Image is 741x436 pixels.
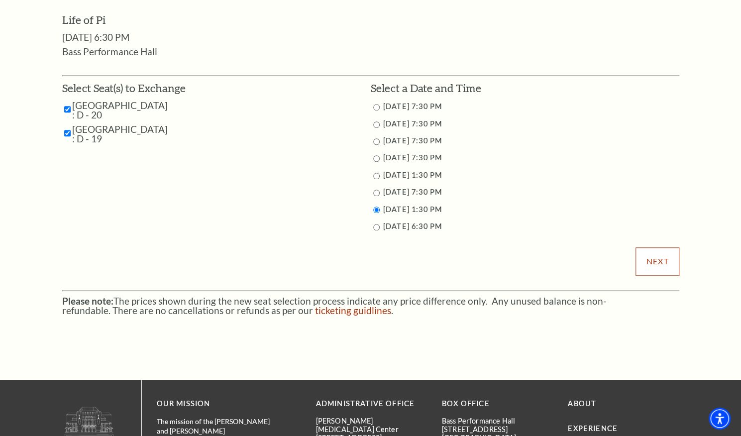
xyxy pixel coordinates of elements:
input: Mezzanine Center : D - 19 [64,124,71,142]
h3: Life of Pi [62,12,679,28]
input: 9/26/2025 7:30 PM [373,155,380,162]
label: [GEOGRAPHIC_DATA] : D - 19 [72,124,168,143]
a: About [568,399,596,408]
input: 9/27/2025 1:30 PM [373,173,380,179]
p: BOX OFFICE [442,398,553,410]
strong: Please note: [62,295,113,307]
label: [DATE] 7:30 PM [383,136,442,145]
input: 9/24/2025 7:30 PM [373,121,380,128]
div: Accessibility Menu [709,408,731,430]
p: [STREET_ADDRESS] [442,425,553,434]
label: [GEOGRAPHIC_DATA] : D - 20 [72,101,168,119]
input: Mezzanine Center : D - 20 [64,101,71,118]
p: Bass Performance Hall [442,417,553,425]
span: Bass Performance Hall [62,46,157,57]
a: Experience [568,424,618,433]
p: Administrative Office [316,398,427,410]
h3: Select Seat(s) to Exchange [62,81,200,96]
label: [DATE] 6:30 PM [383,222,442,230]
label: [DATE] 7:30 PM [383,153,442,162]
p: [PERSON_NAME][MEDICAL_DATA] Center [316,417,427,434]
h3: Select a Date and Time [371,81,679,96]
label: [DATE] 1:30 PM [383,171,442,179]
span: [DATE] 6:30 PM [62,31,129,43]
label: [DATE] 7:30 PM [383,119,442,128]
p: OUR MISSION [157,398,281,410]
input: Submit button [635,247,679,275]
input: 9/23/2025 7:30 PM [373,104,380,110]
label: [DATE] 7:30 PM [383,102,442,110]
input: 9/27/2025 7:30 PM [373,190,380,196]
input: 9/25/2025 7:30 PM [373,138,380,145]
input: 9/28/2025 6:30 PM [373,224,380,230]
input: 9/28/2025 1:30 PM [373,207,380,213]
p: The prices shown during the new seat selection process indicate any price difference only. Any un... [62,296,679,315]
a: ticketing guidlines - open in a new tab [315,305,391,316]
label: [DATE] 7:30 PM [383,188,442,196]
label: [DATE] 1:30 PM [383,205,442,214]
